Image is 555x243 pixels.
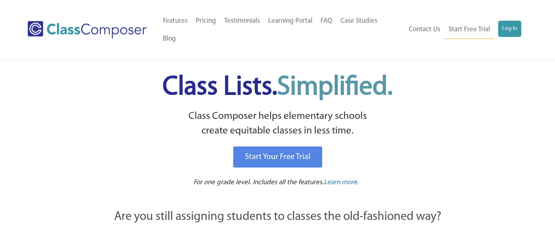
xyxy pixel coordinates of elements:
a: FAQ [317,12,336,30]
p: Are you still assigning students to classes the old-fashioned way? [70,208,485,226]
a: Case Studies [336,12,382,30]
span: Class Lists. [163,74,392,101]
a: Contact Us [405,21,444,39]
span: Learn more. [324,179,359,186]
a: Blog [159,30,180,48]
a: Log In [498,21,521,37]
a: Learning Portal [264,12,317,30]
span: Simplified. [277,74,392,101]
a: Testimonials [220,12,264,30]
a: Start Free Trial [444,21,494,39]
p: Class Composer helps elementary schools create equitable classes in less time. [69,109,486,139]
span: Start Your Free Trial [245,153,310,161]
a: Learn more. [324,178,359,188]
a: Pricing [192,12,220,30]
nav: Header Menu [402,21,521,39]
img: Class Composer [28,21,146,39]
nav: Header Menu [159,12,403,48]
a: Features [159,12,192,30]
a: Start Your Free Trial [233,146,322,168]
span: For one grade level. Includes all the features. [193,179,324,186]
